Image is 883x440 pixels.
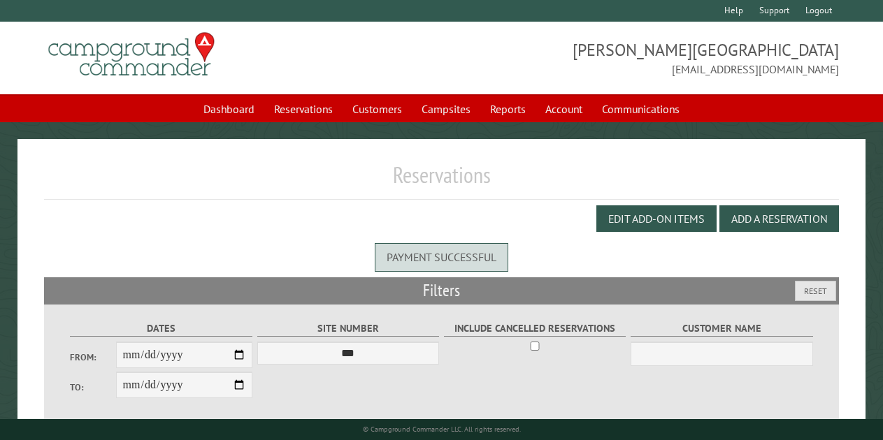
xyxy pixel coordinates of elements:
a: Communications [594,96,688,122]
span: [PERSON_NAME][GEOGRAPHIC_DATA] [EMAIL_ADDRESS][DOMAIN_NAME] [442,38,839,78]
button: Edit Add-on Items [596,205,717,232]
label: Site Number [257,321,440,337]
h2: Filters [44,277,839,304]
small: © Campground Commander LLC. All rights reserved. [363,425,521,434]
label: To: [70,381,115,394]
a: Dashboard [195,96,263,122]
a: Campsites [413,96,479,122]
a: Reservations [266,96,341,122]
a: Account [537,96,591,122]
label: From: [70,351,115,364]
button: Reset [795,281,836,301]
a: Reports [482,96,534,122]
a: Customers [344,96,410,122]
img: Campground Commander [44,27,219,82]
h1: Reservations [44,161,839,200]
button: Add a Reservation [719,205,839,232]
div: Payment successful [375,243,508,271]
label: Include Cancelled Reservations [444,321,626,337]
label: Dates [70,321,252,337]
label: Customer Name [631,321,813,337]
